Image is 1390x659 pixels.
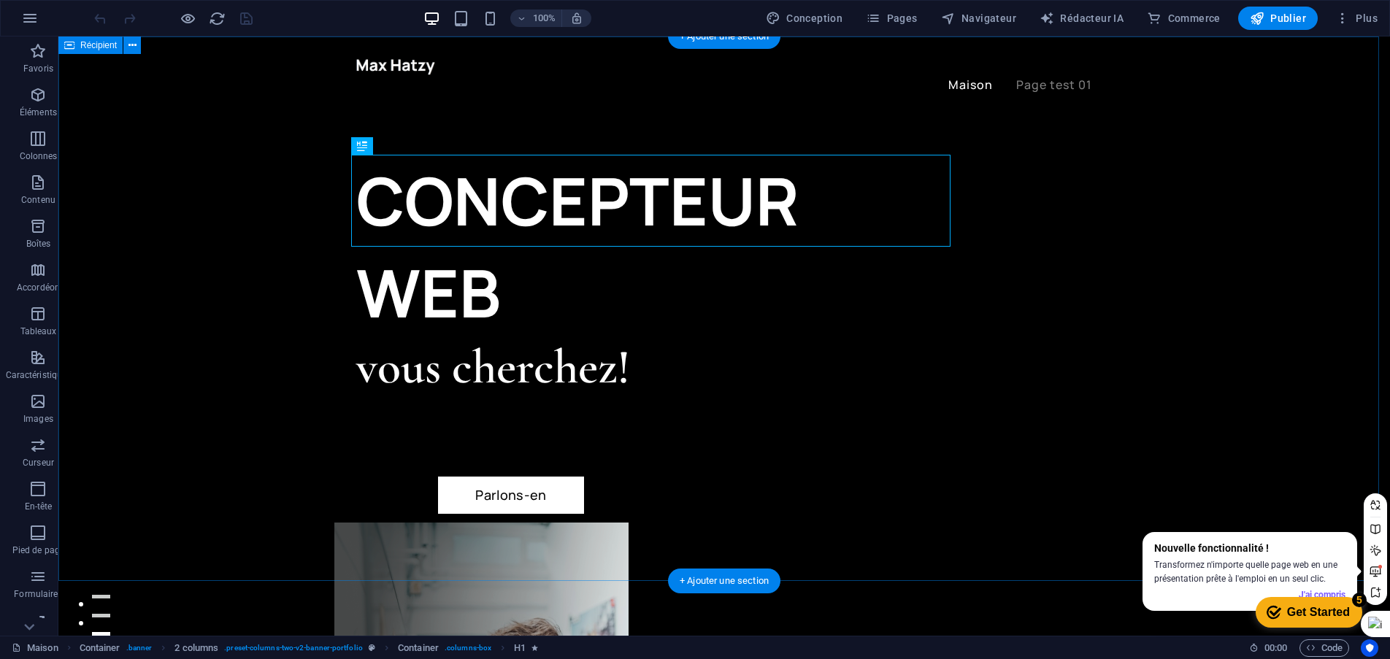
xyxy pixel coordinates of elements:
button: Code [1299,639,1349,657]
font: Plus [1356,12,1378,24]
button: Conception [760,7,848,30]
span: Click to select. Double-click to edit [398,639,439,657]
span: Click to select. Double-click to edit [514,639,526,657]
font: Formulaires [14,589,62,599]
font: + Ajouter une section [680,575,769,586]
span: . columns-box [445,639,491,657]
button: Centrés sur l'utilisateur [1361,639,1378,657]
button: 3 [34,596,52,599]
i: Element contains an animation [531,644,538,652]
span: Click to select. Double-click to edit [174,639,218,657]
span: . preset-columns-two-v2-banner-portfolio [224,639,363,657]
div: Get Started 5 items remaining, 0% complete [12,7,118,38]
a: Cliquez pour annuler la sélection. Double-cliquez pour ouvrir Pages. [12,639,58,657]
font: 00 [1264,642,1275,653]
span: Click to select. Double-click to edit [80,639,120,657]
font: Éléments [20,107,57,117]
font: Accordéon [17,282,60,293]
button: Rédacteur IA [1034,7,1129,30]
font: Commerce [1168,12,1221,24]
font: 100% [533,12,556,23]
font: Code [1321,642,1343,653]
i: Lors du redimensionnement, ajustez automatiquement le niveau de zoom pour l'adapter à l'appareil ... [570,12,583,25]
font: 00 [1277,642,1287,653]
font: Images [23,414,53,424]
font: Navigateur [961,12,1016,24]
font: Maison [27,642,58,653]
h6: Durée de la séance [1249,639,1288,657]
button: 1 [34,558,52,562]
font: Pied de page [12,545,64,555]
i: This element is a customizable preset [369,644,375,652]
i: Recharger la page [209,10,226,27]
button: Cliquez ici pour quitter le mode aperçu et continuer l'édition [179,9,196,27]
button: Pages [860,7,923,30]
font: Rédacteur IA [1060,12,1124,24]
font: Publier [1270,12,1306,24]
div: 5 [108,3,123,18]
font: Caractéristiques [6,370,72,380]
nav: fil d'Ariane [80,639,539,657]
font: : [1275,642,1277,653]
font: Favoris [23,63,53,74]
font: Colonnes [20,151,58,161]
div: Get Started [43,16,106,29]
font: Curseur [23,458,54,468]
button: 2 [34,577,52,581]
font: Conception [786,12,842,24]
span: . banner [126,639,153,657]
div: Conception (Ctrl+Alt+Y) [760,7,848,30]
button: recharger [208,9,226,27]
button: Plus [1329,7,1383,30]
font: En-tête [25,501,53,512]
font: Récipient [80,40,117,50]
font: Contenu [21,195,55,205]
font: Pages [887,12,918,24]
button: Commerce [1141,7,1226,30]
button: Navigateur [935,7,1022,30]
button: 100% [510,9,562,27]
font: Tableaux [20,326,57,336]
font: Boîtes [26,239,51,249]
button: Publier [1238,7,1318,30]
